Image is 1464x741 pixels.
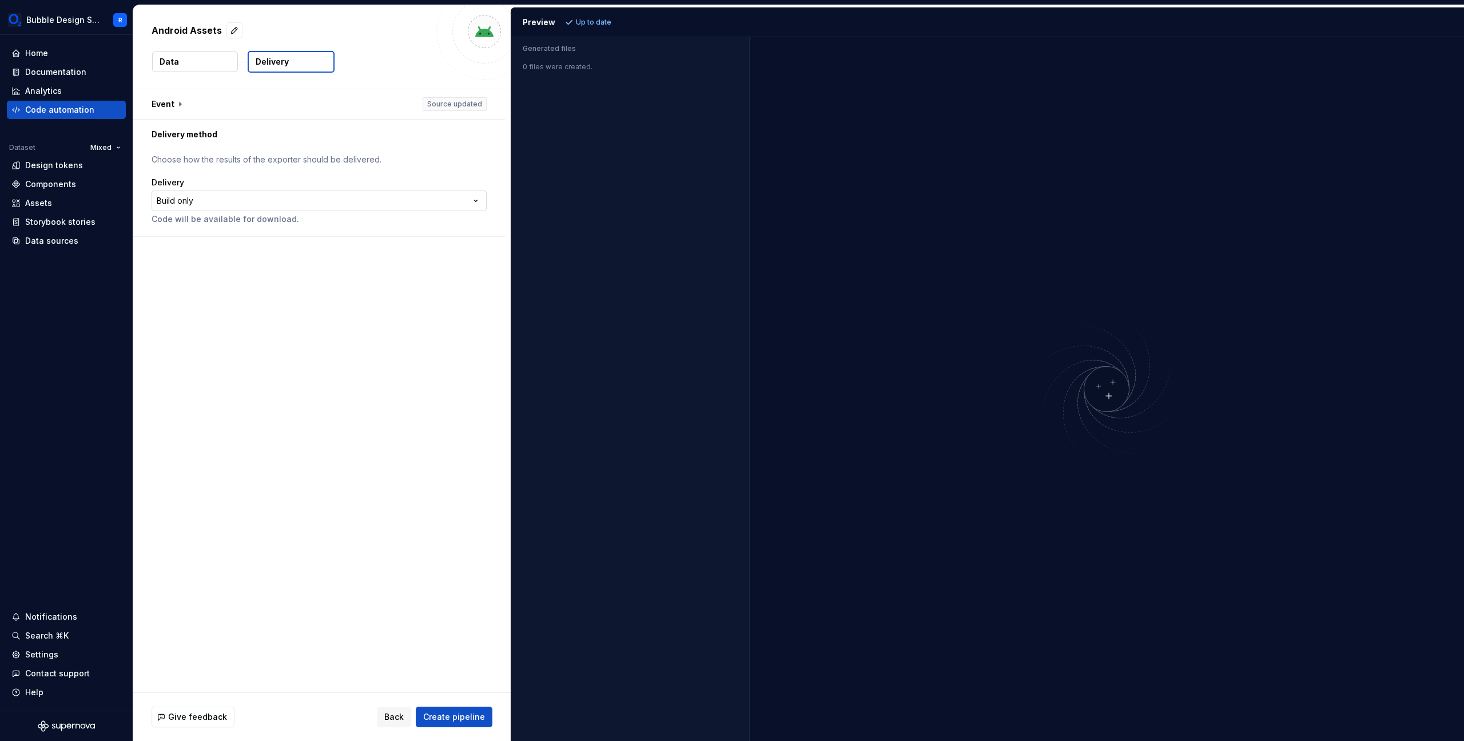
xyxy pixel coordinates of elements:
[152,177,184,188] label: Delivery
[7,194,126,212] a: Assets
[7,101,126,119] a: Code automation
[85,140,126,156] button: Mixed
[25,47,48,59] div: Home
[168,711,227,723] span: Give feedback
[2,7,130,32] button: Bubble Design SystemR
[7,213,126,231] a: Storybook stories
[7,175,126,193] a: Components
[26,14,100,26] div: Bubble Design System
[248,51,335,73] button: Delivery
[256,56,289,68] p: Delivery
[25,687,43,698] div: Help
[523,17,555,28] div: Preview
[25,235,78,247] div: Data sources
[90,143,112,152] span: Mixed
[7,232,126,250] a: Data sources
[423,711,485,723] span: Create pipeline
[7,608,126,626] button: Notifications
[7,63,126,81] a: Documentation
[9,143,35,152] div: Dataset
[152,154,487,165] p: Choose how the results of the exporter should be delivered.
[7,645,126,664] a: Settings
[25,216,96,228] div: Storybook stories
[25,160,83,171] div: Design tokens
[576,18,611,27] p: Up to date
[25,66,86,78] div: Documentation
[152,23,222,37] p: Android Assets
[118,15,122,25] div: R
[152,213,487,225] p: Code will be available for download.
[25,649,58,660] div: Settings
[7,82,126,100] a: Analytics
[8,13,22,27] img: 1a847f6c-1245-4c66-adf2-ab3a177fc91e.png
[7,627,126,645] button: Search ⌘K
[152,707,234,727] button: Give feedback
[511,56,749,72] div: 0 files were created.
[25,104,94,116] div: Code automation
[377,707,411,727] button: Back
[25,630,69,641] div: Search ⌘K
[25,197,52,209] div: Assets
[7,683,126,702] button: Help
[25,668,90,679] div: Contact support
[160,56,179,68] p: Data
[25,85,62,97] div: Analytics
[416,707,492,727] button: Create pipeline
[25,611,77,623] div: Notifications
[25,179,76,190] div: Components
[384,711,404,723] span: Back
[523,44,738,53] p: Generated files
[38,720,95,732] svg: Supernova Logo
[152,51,238,72] button: Data
[7,664,126,683] button: Contact support
[7,44,126,62] a: Home
[7,156,126,175] a: Design tokens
